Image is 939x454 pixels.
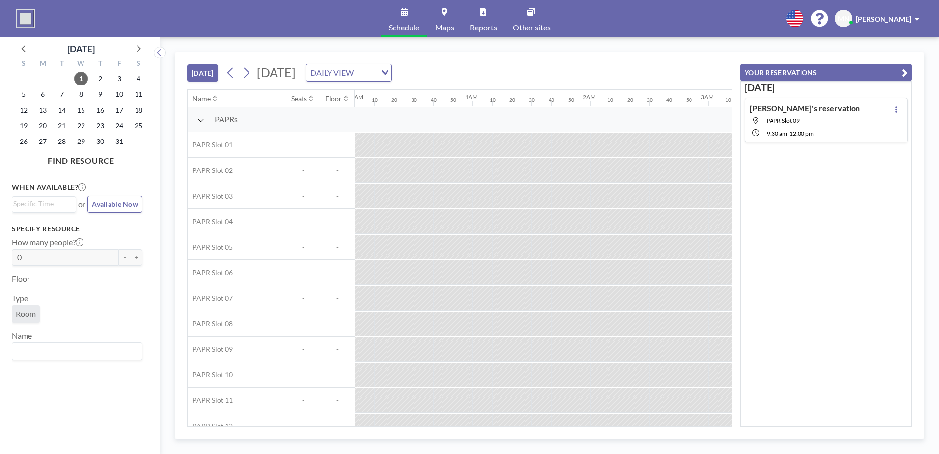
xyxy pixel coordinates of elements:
[112,135,126,148] span: Friday, October 31, 2025
[188,192,233,200] span: PAPR Slot 03
[740,64,912,81] button: YOUR RESERVATIONS
[286,243,320,252] span: -
[856,15,911,23] span: [PERSON_NAME]
[627,97,633,103] div: 20
[93,103,107,117] span: Thursday, October 16, 2025
[110,58,129,71] div: F
[92,200,138,208] span: Available Now
[112,72,126,85] span: Friday, October 3, 2025
[17,103,30,117] span: Sunday, October 12, 2025
[320,422,355,430] span: -
[291,94,307,103] div: Seats
[750,103,860,113] h4: [PERSON_NAME]'s reservation
[132,87,145,101] span: Saturday, October 11, 2025
[513,24,551,31] span: Other sites
[767,130,787,137] span: 9:30 AM
[391,97,397,103] div: 20
[372,97,378,103] div: 10
[188,268,233,277] span: PAPR Slot 06
[188,370,233,379] span: PAPR Slot 10
[188,319,233,328] span: PAPR Slot 08
[450,97,456,103] div: 50
[74,87,88,101] span: Wednesday, October 8, 2025
[286,422,320,430] span: -
[347,93,363,101] div: 12AM
[67,42,95,56] div: [DATE]
[320,268,355,277] span: -
[188,294,233,303] span: PAPR Slot 07
[787,130,789,137] span: -
[549,97,554,103] div: 40
[74,103,88,117] span: Wednesday, October 15, 2025
[286,294,320,303] span: -
[320,345,355,354] span: -
[320,370,355,379] span: -
[568,97,574,103] div: 50
[12,197,76,211] div: Search for option
[132,72,145,85] span: Saturday, October 4, 2025
[12,293,28,303] label: Type
[286,396,320,405] span: -
[93,72,107,85] span: Thursday, October 2, 2025
[17,135,30,148] span: Sunday, October 26, 2025
[431,97,437,103] div: 40
[87,196,142,213] button: Available Now
[112,103,126,117] span: Friday, October 17, 2025
[93,135,107,148] span: Thursday, October 30, 2025
[308,66,356,79] span: DAILY VIEW
[36,87,50,101] span: Monday, October 6, 2025
[320,319,355,328] span: -
[286,217,320,226] span: -
[90,58,110,71] div: T
[13,199,70,209] input: Search for option
[14,58,33,71] div: S
[411,97,417,103] div: 30
[188,141,233,149] span: PAPR Slot 01
[12,225,142,233] h3: Specify resource
[529,97,535,103] div: 30
[389,24,419,31] span: Schedule
[286,319,320,328] span: -
[215,114,238,124] span: PAPRs
[666,97,672,103] div: 40
[188,396,233,405] span: PAPR Slot 11
[129,58,148,71] div: S
[325,94,342,103] div: Floor
[187,64,218,82] button: [DATE]
[465,93,478,101] div: 1AM
[686,97,692,103] div: 50
[132,119,145,133] span: Saturday, October 25, 2025
[12,274,30,284] label: Floor
[36,103,50,117] span: Monday, October 13, 2025
[131,249,142,266] button: +
[55,103,69,117] span: Tuesday, October 14, 2025
[36,119,50,133] span: Monday, October 20, 2025
[470,24,497,31] span: Reports
[701,93,714,101] div: 3AM
[320,192,355,200] span: -
[320,217,355,226] span: -
[320,396,355,405] span: -
[13,345,137,358] input: Search for option
[306,64,391,81] div: Search for option
[74,72,88,85] span: Wednesday, October 1, 2025
[188,345,233,354] span: PAPR Slot 09
[112,119,126,133] span: Friday, October 24, 2025
[16,9,35,28] img: organization-logo
[286,166,320,175] span: -
[36,135,50,148] span: Monday, October 27, 2025
[286,345,320,354] span: -
[17,87,30,101] span: Sunday, October 5, 2025
[12,343,142,360] div: Search for option
[188,217,233,226] span: PAPR Slot 04
[132,103,145,117] span: Saturday, October 18, 2025
[320,243,355,252] span: -
[767,117,800,124] span: PAPR Slot 09
[509,97,515,103] div: 20
[725,97,731,103] div: 10
[188,243,233,252] span: PAPR Slot 05
[286,370,320,379] span: -
[745,82,908,94] h3: [DATE]
[78,199,85,209] span: or
[74,119,88,133] span: Wednesday, October 22, 2025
